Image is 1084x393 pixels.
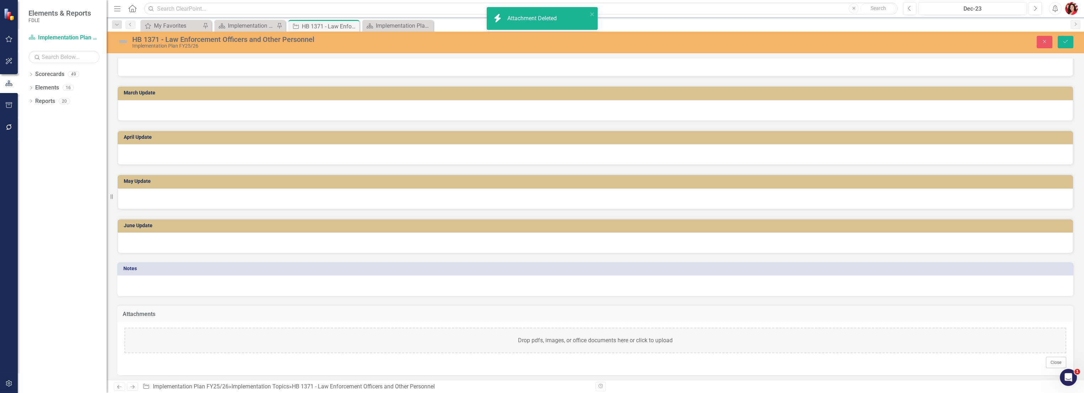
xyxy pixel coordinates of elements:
[124,223,1069,228] h3: June Update
[124,179,1069,184] h3: May Update
[860,4,896,13] button: Search
[918,2,1027,15] button: Dec-23
[123,266,1070,271] h3: Notes
[124,90,1069,95] h3: March Update
[117,36,129,47] img: Not Defined
[871,5,886,11] span: Search
[59,98,70,104] div: 20
[292,383,435,390] div: HB 1371 - Law Enforcement Officers and Other Personnel
[507,15,559,23] div: Attachment Deleted
[1074,369,1080,375] span: 1
[153,383,229,390] a: Implementation Plan FY25/26
[590,10,595,18] button: close
[28,34,100,42] a: Implementation Plan FY25/26
[35,84,59,92] a: Elements
[28,9,91,17] span: Elements & Reports
[28,51,100,63] input: Search Below...
[124,135,1069,140] h3: April Update
[154,21,201,30] div: My Favorites
[4,8,16,21] img: ClearPoint Strategy
[35,97,55,105] a: Reports
[921,5,1024,13] div: Dec-23
[1046,357,1066,368] button: Close
[228,21,275,30] div: Implementation Plan FY25/26
[376,21,432,30] div: Implementation Plan FY23/24
[35,70,64,78] a: Scorecards
[123,311,1068,317] h3: Attachments
[143,383,590,391] div: » »
[216,21,275,30] a: Implementation Plan FY25/26
[302,22,358,31] div: HB 1371 - Law Enforcement Officers and Other Personnel
[63,85,74,91] div: 16
[28,17,91,23] small: FDLE
[1065,2,1078,15] img: Caitlin Dawkins
[364,21,432,30] a: Implementation Plan FY23/24
[132,36,663,43] div: HB 1371 - Law Enforcement Officers and Other Personnel
[1060,369,1077,386] iframe: Intercom live chat
[231,383,289,390] a: Implementation Topics
[132,43,663,49] div: Implementation Plan FY25/26
[124,328,1066,353] div: Drop pdfs, images, or office documents here or click to upload
[68,71,79,77] div: 49
[142,21,201,30] a: My Favorites
[144,2,898,15] input: Search ClearPoint...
